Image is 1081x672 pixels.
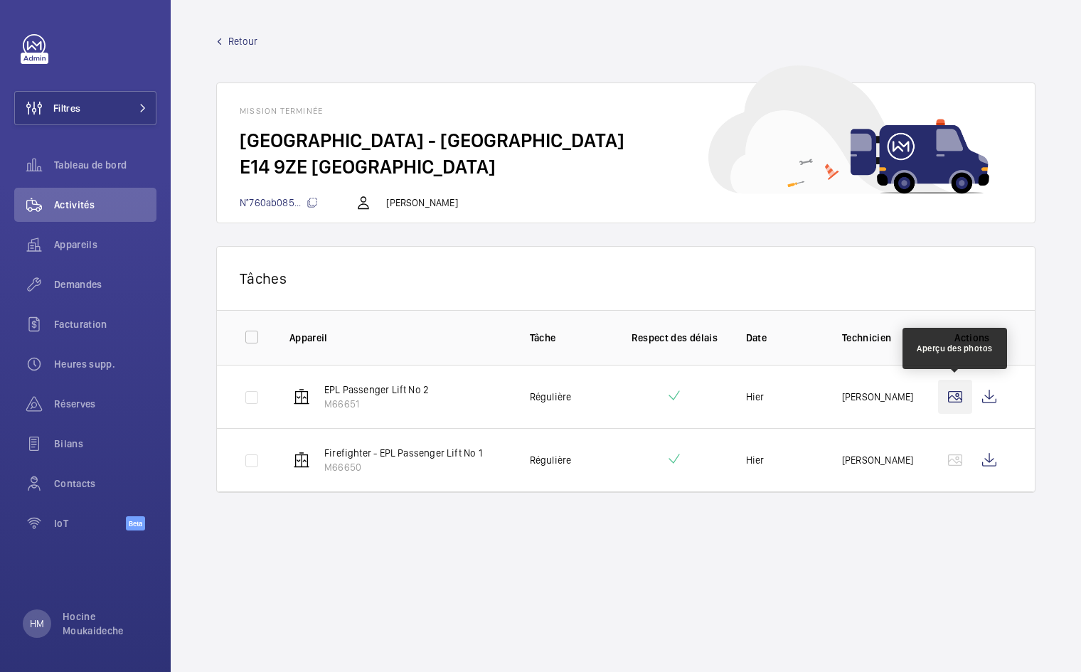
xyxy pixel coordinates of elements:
[54,277,156,292] span: Demandes
[240,154,1012,180] h2: E14 9ZE [GEOGRAPHIC_DATA]
[14,91,156,125] button: Filtres
[289,331,507,345] p: Appareil
[324,460,482,474] p: M66650
[293,388,310,405] img: elevator.svg
[708,65,989,194] img: car delivery
[917,342,993,355] div: Aperçu des photos
[54,357,156,371] span: Heures supp.
[324,383,429,397] p: EPL Passenger Lift No 2
[240,106,1012,116] h1: Mission terminée
[240,127,1012,154] h2: [GEOGRAPHIC_DATA] - [GEOGRAPHIC_DATA]
[54,397,156,411] span: Réserves
[126,516,145,530] span: Beta
[240,270,1012,287] p: Tâches
[530,390,572,404] p: Régulière
[324,446,482,460] p: Firefighter - EPL Passenger Lift No 1
[746,453,765,467] p: Hier
[293,452,310,469] img: elevator.svg
[530,453,572,467] p: Régulière
[324,397,429,411] p: M66651
[240,197,318,208] span: N°760ab085...
[54,158,156,172] span: Tableau de bord
[54,516,126,530] span: IoT
[626,331,723,345] p: Respect des délais
[54,476,156,491] span: Contacts
[228,34,257,48] span: Retour
[842,453,913,467] p: [PERSON_NAME]
[54,317,156,331] span: Facturation
[746,390,765,404] p: Hier
[54,437,156,451] span: Bilans
[386,196,457,210] p: [PERSON_NAME]
[63,609,148,638] p: Hocine Moukaideche
[53,101,80,115] span: Filtres
[30,617,44,631] p: HM
[54,198,156,212] span: Activités
[842,390,913,404] p: [PERSON_NAME]
[842,331,915,345] p: Technicien
[746,331,819,345] p: Date
[54,238,156,252] span: Appareils
[530,331,603,345] p: Tâche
